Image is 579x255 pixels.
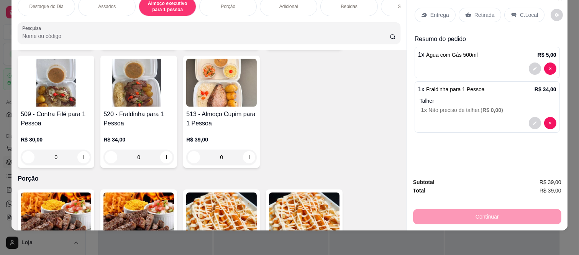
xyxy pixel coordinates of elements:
[540,186,561,195] span: R$ 39,00
[529,117,541,129] button: decrease-product-quantity
[98,3,116,10] p: Assados
[421,107,428,113] span: 1 x
[18,174,400,183] p: Porção
[221,3,235,10] p: Porção
[21,136,91,143] p: R$ 30,00
[413,188,425,194] strong: Total
[474,11,495,19] p: Retirada
[145,0,190,13] p: Almoço executivo para 1 pessoa
[420,97,556,105] p: Talher
[22,25,44,31] label: Pesquisa
[103,136,174,143] p: R$ 34,00
[520,11,538,19] p: C.Local
[426,86,485,92] span: Fraldinha para 1 Pessoa
[538,51,556,59] p: R$ 5,00
[535,86,556,93] p: R$ 34,00
[186,136,257,143] p: R$ 39,00
[341,3,358,10] p: Bebidas
[418,85,485,94] p: 1 x
[430,11,449,19] p: Entrega
[279,3,298,10] p: Adicional
[413,179,435,185] strong: Subtotal
[529,63,541,75] button: decrease-product-quantity
[103,110,174,128] h4: 520 - Fraldinha para 1 Pessoa
[22,32,390,40] input: Pesquisa
[103,59,174,107] img: product-image
[398,3,422,10] p: Sobremesa
[426,52,478,58] span: Água com Gás 500ml
[415,35,560,44] p: Resumo do pedido
[540,178,561,186] span: R$ 39,00
[21,110,91,128] h4: 509 - Contra Filé para 1 Pessoa
[103,192,174,240] img: product-image
[186,110,257,128] h4: 513 - Almoço Cupim para 1 Pessoa
[30,3,64,10] p: Destaque do Dia
[418,50,478,59] p: 1 x
[421,106,556,114] p: Não preciso de talher. (
[551,9,563,21] button: decrease-product-quantity
[544,117,556,129] button: decrease-product-quantity
[482,107,503,113] span: R$ 0,00 )
[21,192,91,240] img: product-image
[186,59,257,107] img: product-image
[544,63,556,75] button: decrease-product-quantity
[21,59,91,107] img: product-image
[269,192,340,240] img: product-image
[186,192,257,240] img: product-image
